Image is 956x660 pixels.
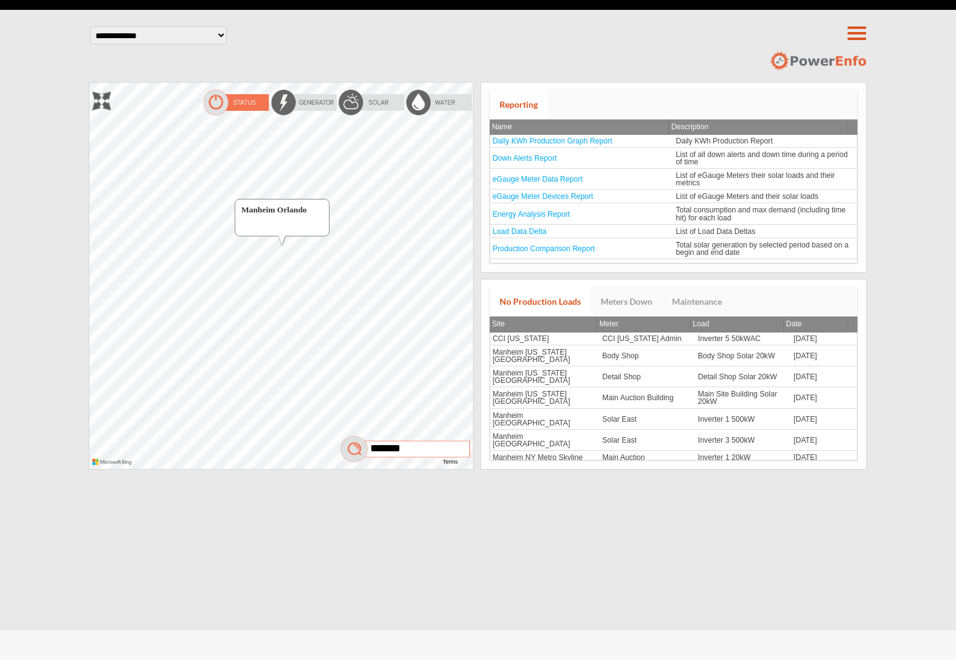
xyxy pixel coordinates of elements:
td: Solar East [600,409,695,430]
td: Manheim [GEOGRAPHIC_DATA] [490,409,600,430]
a: Production Comparison Report [493,244,595,253]
td: Inverter 5 50kWAC [695,332,791,345]
td: List of eGauge Meters and their solar loads [673,190,857,203]
img: logo [769,50,866,71]
a: eGauge Meter Data Report [493,175,583,183]
td: List of eGauge Meters their solar loads and their metrics [673,169,857,190]
td: [DATE] [791,409,857,430]
span: Date [786,320,802,328]
a: Energy Analysis Report [493,210,570,219]
td: Body Shop Solar 20kW [695,345,791,366]
img: energyOff.png [270,89,338,116]
a: eGauge Meter Devices Report [493,192,593,201]
td: Manheim [GEOGRAPHIC_DATA] [490,430,600,451]
td: Inverter 3 500kW [695,430,791,451]
img: solarOff.png [338,89,405,116]
a: Daily KWh Production Graph Report [493,137,612,145]
span: Site [492,320,505,328]
img: zoom.png [92,92,111,110]
a: Site Alerts [493,262,526,270]
td: [DATE] [791,345,857,366]
th: Meter [597,316,690,332]
td: List of several types of alerts [673,259,857,273]
td: Main Auction Building [600,387,695,408]
td: Total consumption and max demand (including time hit) for each load [673,203,857,224]
img: mag.png [339,435,473,463]
a: No Production Loads [490,287,591,316]
td: [DATE] [791,332,857,345]
a: Meters Down [591,287,662,316]
td: Body Shop [600,345,695,366]
a: Load Data Delta [493,227,546,236]
img: waterOff.png [405,89,473,116]
td: Solar East [600,430,695,451]
td: Manheim [US_STATE][GEOGRAPHIC_DATA] [490,387,600,408]
td: Manheim [US_STATE][GEOGRAPHIC_DATA] [490,366,600,387]
td: Detail Shop [600,366,695,387]
td: Total solar generation by selected period based on a begin and end date [673,238,857,259]
td: [DATE] [791,387,857,408]
img: statusOn.png [202,89,270,116]
td: Main Site Building Solar 20kW [695,387,791,408]
td: Manheim [US_STATE][GEOGRAPHIC_DATA] [490,345,600,366]
th: Description [669,119,848,135]
th: Load [691,316,784,332]
td: CCI [US_STATE] [490,332,600,345]
span: Description [671,123,709,131]
span: Name [492,123,512,131]
div: Manheim Orlando [235,199,329,221]
th: Site [490,316,597,332]
td: Detail Shop Solar 20kW [695,366,791,387]
td: CCI [US_STATE] Admin [600,332,695,345]
a: Microsoft Bing [92,462,135,466]
td: [DATE] [791,366,857,387]
td: Daily KWh Production Report [673,135,857,148]
td: List of Load Data Deltas [673,225,857,238]
a: Down Alerts Report [493,154,557,163]
th: Name [490,119,669,135]
th: Date [784,316,848,332]
td: Inverter 1 500kW [695,409,791,430]
td: [DATE] [791,430,857,451]
a: Reporting [490,90,548,119]
span: Meter [599,320,618,328]
td: List of all down alerts and down time during a period of time [673,148,857,169]
span: Load [693,320,710,328]
a: Maintenance [662,287,732,316]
